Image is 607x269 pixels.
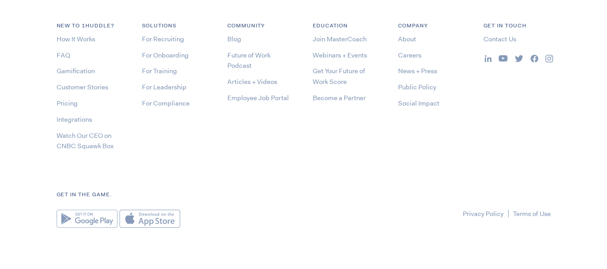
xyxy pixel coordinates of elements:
a: Careers [398,51,421,60]
a: Public Policy [398,83,436,92]
a: Webinars + Events [313,51,367,60]
a: How It Works [57,35,95,44]
a: Employee Job Portal [227,93,289,102]
a: Get Your Future of Work Score [313,66,365,86]
a: Future of Work Podcast [227,51,270,71]
a: Terms of Use [513,209,551,218]
a: Become a Partner [313,93,366,102]
a: For Recruiting [142,35,184,44]
h6: Solutions [142,22,209,30]
a: Articles + Videos [227,77,277,86]
h6: NEW TO 1HUDDLE? [57,22,124,30]
a: Join MasterCoach [313,35,367,44]
a: Watch Our CEO on CNBC Squawk Box [57,131,114,151]
a: Contact Us [483,35,516,44]
img: Google Play Store [57,210,118,228]
img: ... [545,55,553,62]
img: ... [515,55,523,62]
h6: Get in Touch [483,22,551,30]
a: Privacy Policy [463,209,504,218]
img: Apple App Store [120,210,180,228]
h6: Education [313,22,380,30]
h6: Get in the game. [57,190,551,199]
a: Customer Stories [57,83,108,92]
h6: COMMUNITY [227,22,295,30]
a: News + Press [398,66,437,75]
a: About [398,35,416,44]
a: For Training [142,66,177,75]
h6: COMPANY [398,22,465,30]
a: For Onboarding [142,51,189,60]
a: Social Impact [398,99,439,108]
a: Blog [227,35,241,44]
a: For Compliance [142,99,190,108]
a: Gamification [57,66,95,75]
a: Pricing [57,99,78,108]
a: For Leadership [142,83,186,92]
a: Integrations [57,115,92,124]
a: FAQ [57,51,70,60]
img: ... [531,55,538,62]
img: ... [485,55,492,62]
img: ... [499,55,508,62]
